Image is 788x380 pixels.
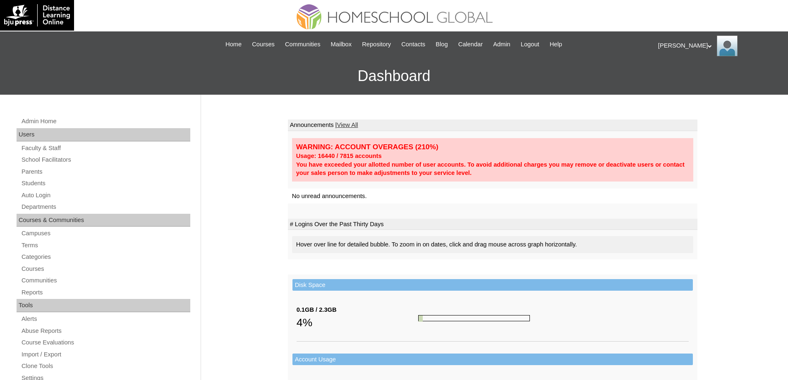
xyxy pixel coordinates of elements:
[436,40,448,49] span: Blog
[21,337,190,348] a: Course Evaluations
[21,252,190,262] a: Categories
[4,4,70,26] img: logo-white.png
[327,40,356,49] a: Mailbox
[21,349,190,360] a: Import / Export
[658,36,780,56] div: [PERSON_NAME]
[21,240,190,251] a: Terms
[221,40,246,49] a: Home
[489,40,515,49] a: Admin
[21,275,190,286] a: Communities
[358,40,395,49] a: Repository
[431,40,452,49] a: Blog
[401,40,425,49] span: Contacts
[292,354,693,366] td: Account Usage
[297,314,418,331] div: 4%
[17,214,190,227] div: Courses & Communities
[281,40,325,49] a: Communities
[21,202,190,212] a: Departments
[285,40,321,49] span: Communities
[550,40,562,49] span: Help
[252,40,275,49] span: Courses
[493,40,510,49] span: Admin
[397,40,429,49] a: Contacts
[717,36,738,56] img: Ariane Ebuen
[21,228,190,239] a: Campuses
[517,40,544,49] a: Logout
[248,40,279,49] a: Courses
[458,40,483,49] span: Calendar
[21,155,190,165] a: School Facilitators
[21,190,190,201] a: Auto Login
[21,326,190,336] a: Abuse Reports
[21,287,190,298] a: Reports
[288,219,697,230] td: # Logins Over the Past Thirty Days
[17,128,190,141] div: Users
[296,153,382,159] strong: Usage: 16440 / 7815 accounts
[21,143,190,153] a: Faculty & Staff
[21,167,190,177] a: Parents
[21,178,190,189] a: Students
[297,306,418,314] div: 0.1GB / 2.3GB
[225,40,242,49] span: Home
[288,119,697,131] td: Announcements |
[21,314,190,324] a: Alerts
[21,116,190,127] a: Admin Home
[4,57,784,95] h3: Dashboard
[292,279,693,291] td: Disk Space
[17,299,190,312] div: Tools
[21,361,190,371] a: Clone Tools
[454,40,487,49] a: Calendar
[521,40,539,49] span: Logout
[288,189,697,204] td: No unread announcements.
[362,40,391,49] span: Repository
[337,122,358,128] a: View All
[296,142,689,152] div: WARNING: ACCOUNT OVERAGES (210%)
[331,40,352,49] span: Mailbox
[296,160,689,177] div: You have exceeded your allotted number of user accounts. To avoid additional charges you may remo...
[546,40,566,49] a: Help
[292,236,693,253] div: Hover over line for detailed bubble. To zoom in on dates, click and drag mouse across graph horiz...
[21,264,190,274] a: Courses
